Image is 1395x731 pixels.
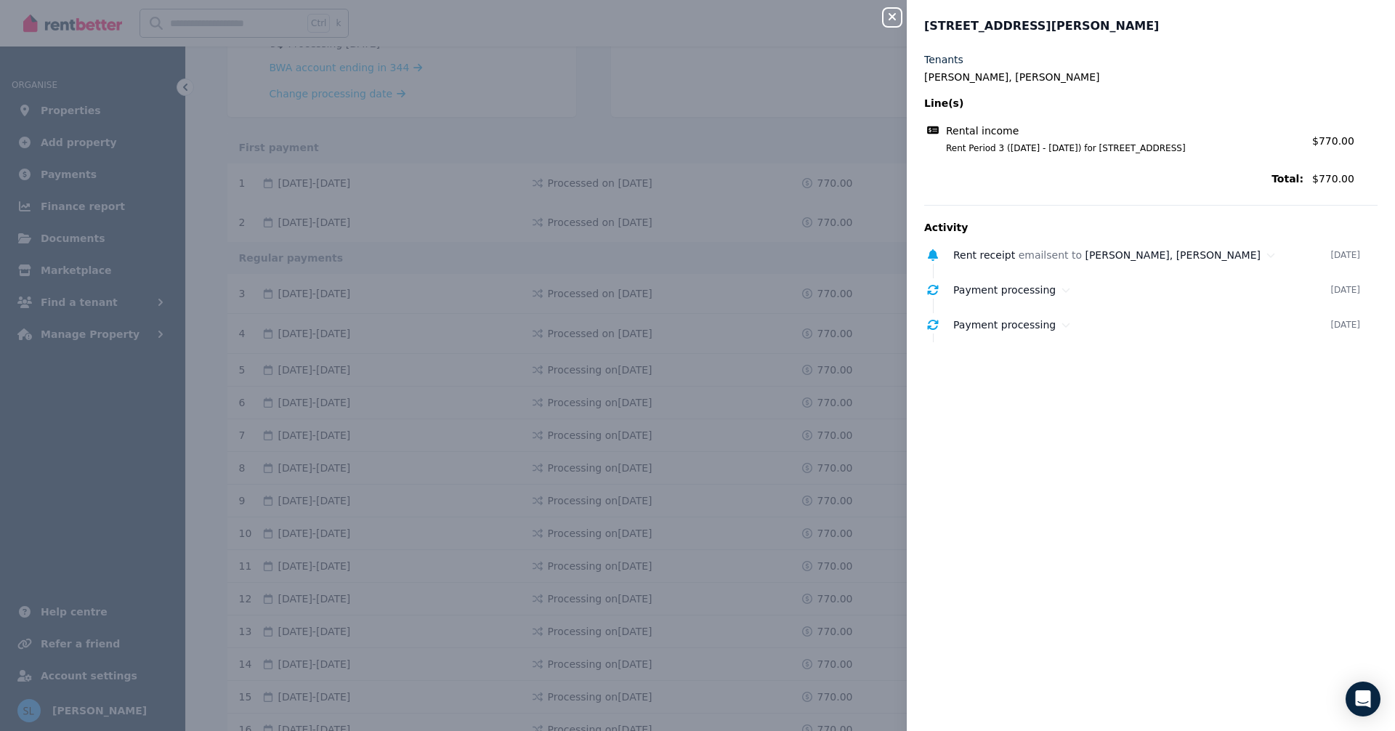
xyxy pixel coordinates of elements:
div: Open Intercom Messenger [1346,682,1380,716]
time: [DATE] [1330,284,1360,296]
span: [STREET_ADDRESS][PERSON_NAME] [924,17,1159,35]
span: $770.00 [1312,135,1354,147]
time: [DATE] [1330,319,1360,331]
span: Payment processing [953,319,1056,331]
p: Activity [924,220,1378,235]
div: email sent to [953,248,1330,262]
label: Tenants [924,52,963,67]
span: Rent receipt [953,249,1015,261]
span: [PERSON_NAME], [PERSON_NAME] [1085,249,1261,261]
span: $770.00 [1312,171,1378,186]
span: Total: [924,171,1303,186]
time: [DATE] [1330,249,1360,261]
span: Payment processing [953,284,1056,296]
span: Line(s) [924,96,1303,110]
legend: [PERSON_NAME], [PERSON_NAME] [924,70,1378,84]
span: Rental income [946,124,1019,138]
span: Rent Period 3 ([DATE] - [DATE]) for [STREET_ADDRESS] [929,142,1303,154]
